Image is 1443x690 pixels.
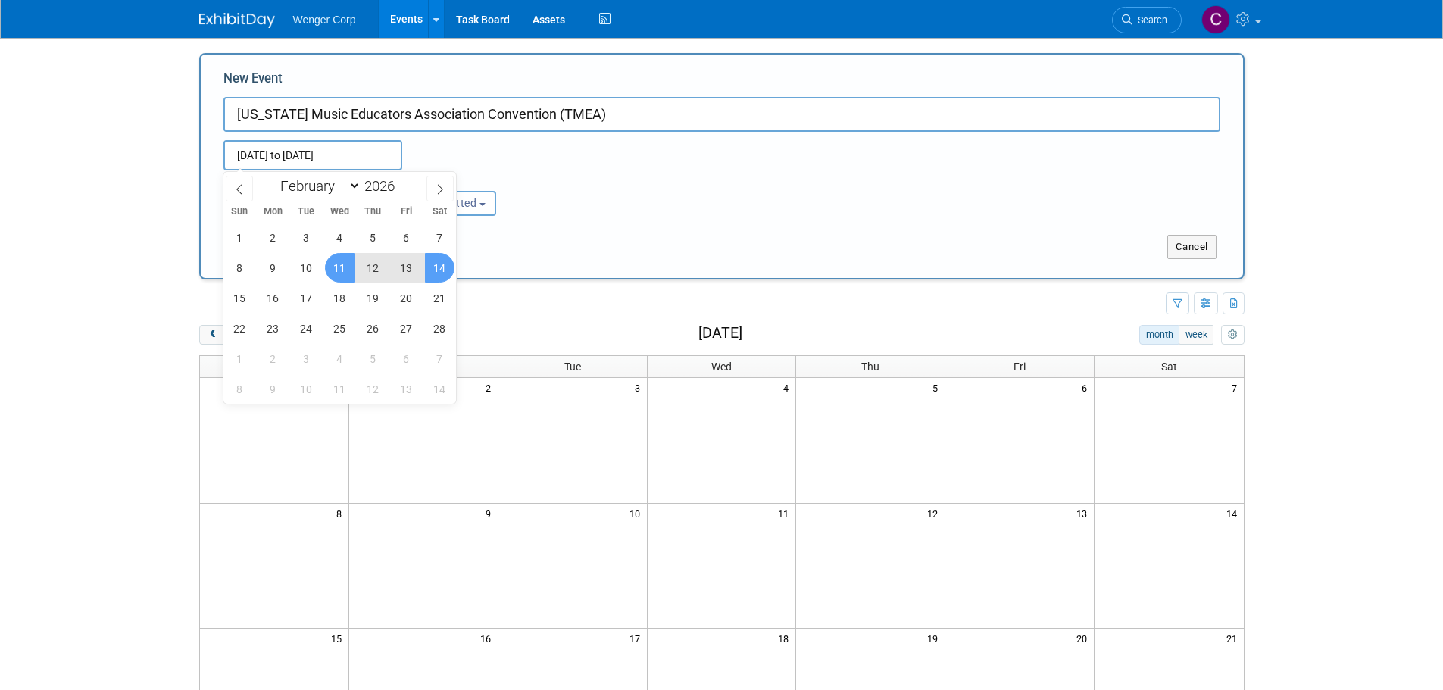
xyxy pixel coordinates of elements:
[926,504,945,523] span: 12
[425,314,454,343] span: February 28, 2026
[425,283,454,313] span: February 21, 2026
[392,253,421,283] span: February 13, 2026
[1139,325,1179,345] button: month
[564,361,581,373] span: Tue
[258,253,288,283] span: February 9, 2026
[776,629,795,648] span: 18
[358,314,388,343] span: February 26, 2026
[628,629,647,648] span: 17
[1225,504,1244,523] span: 14
[698,325,742,342] h2: [DATE]
[292,253,321,283] span: February 10, 2026
[292,314,321,343] span: February 24, 2026
[225,314,255,343] span: February 22, 2026
[931,378,945,397] span: 5
[861,361,879,373] span: Thu
[1132,14,1167,26] span: Search
[926,629,945,648] span: 19
[258,283,288,313] span: February 16, 2026
[392,223,421,252] span: February 6, 2026
[1228,330,1238,340] i: Personalize Calendar
[389,207,423,217] span: Fri
[1075,504,1094,523] span: 13
[356,207,389,217] span: Thu
[292,283,321,313] span: February 17, 2026
[479,629,498,648] span: 16
[292,374,321,404] span: March 10, 2026
[199,325,227,345] button: prev
[392,374,421,404] span: March 13, 2026
[258,344,288,373] span: March 2, 2026
[225,253,255,283] span: February 8, 2026
[330,629,348,648] span: 15
[628,504,647,523] span: 10
[1221,325,1244,345] button: myCustomButton
[289,207,323,217] span: Tue
[225,283,255,313] span: February 15, 2026
[358,223,388,252] span: February 5, 2026
[484,504,498,523] span: 9
[325,253,355,283] span: February 11, 2026
[358,344,388,373] span: March 5, 2026
[335,504,348,523] span: 8
[258,374,288,404] span: March 9, 2026
[782,378,795,397] span: 4
[358,253,388,283] span: February 12, 2026
[223,70,283,93] label: New Event
[223,97,1220,132] input: Name of Trade Show / Conference
[425,223,454,252] span: February 7, 2026
[392,283,421,313] span: February 20, 2026
[1075,629,1094,648] span: 20
[325,374,355,404] span: March 11, 2026
[256,207,289,217] span: Mon
[223,170,370,190] div: Attendance / Format:
[633,378,647,397] span: 3
[292,223,321,252] span: February 3, 2026
[258,223,288,252] span: February 2, 2026
[1161,361,1177,373] span: Sat
[258,314,288,343] span: February 23, 2026
[1179,325,1213,345] button: week
[393,170,540,190] div: Participation:
[1201,5,1230,34] img: Cynde Bock
[225,344,255,373] span: March 1, 2026
[361,177,406,195] input: Year
[293,14,356,26] span: Wenger Corp
[392,314,421,343] span: February 27, 2026
[1112,7,1182,33] a: Search
[711,361,732,373] span: Wed
[325,344,355,373] span: March 4, 2026
[199,13,275,28] img: ExhibitDay
[1225,629,1244,648] span: 21
[423,207,456,217] span: Sat
[1230,378,1244,397] span: 7
[1167,235,1217,259] button: Cancel
[225,374,255,404] span: March 8, 2026
[1014,361,1026,373] span: Fri
[392,344,421,373] span: March 6, 2026
[225,223,255,252] span: February 1, 2026
[484,378,498,397] span: 2
[425,344,454,373] span: March 7, 2026
[425,374,454,404] span: March 14, 2026
[325,283,355,313] span: February 18, 2026
[1080,378,1094,397] span: 6
[325,314,355,343] span: February 25, 2026
[292,344,321,373] span: March 3, 2026
[358,283,388,313] span: February 19, 2026
[425,253,454,283] span: February 14, 2026
[325,223,355,252] span: February 4, 2026
[273,176,361,195] select: Month
[223,140,402,170] input: Start Date - End Date
[776,504,795,523] span: 11
[358,374,388,404] span: March 12, 2026
[223,207,257,217] span: Sun
[323,207,356,217] span: Wed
